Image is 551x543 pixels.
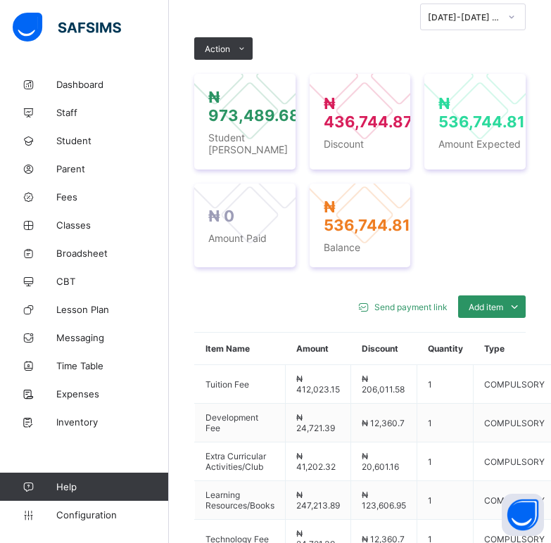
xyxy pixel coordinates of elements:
[296,412,335,433] span: ₦ 24,721.39
[205,44,230,54] span: Action
[56,79,169,90] span: Dashboard
[205,379,274,390] span: Tuition Fee
[195,333,286,365] th: Item Name
[56,135,169,146] span: Student
[56,276,169,287] span: CBT
[205,490,274,511] span: Learning Resources/Books
[56,219,169,231] span: Classes
[286,333,351,365] th: Amount
[362,373,405,395] span: ₦ 206,011.58
[324,138,412,150] span: Discount
[56,509,168,520] span: Configuration
[324,94,412,131] span: ₦ 436,744.87
[56,416,169,428] span: Inventory
[205,451,274,472] span: Extra Curricular Activities/Club
[56,248,169,259] span: Broadsheet
[417,333,474,365] th: Quantity
[438,94,525,131] span: ₦ 536,744.81
[417,404,474,442] td: 1
[324,241,410,253] span: Balance
[351,333,417,365] th: Discount
[205,412,274,433] span: Development Fee
[208,207,234,225] span: ₦ 0
[417,481,474,520] td: 1
[417,365,474,404] td: 1
[362,490,406,511] span: ₦ 123,606.95
[296,451,336,472] span: ₦ 41,202.32
[208,88,300,124] span: ₦ 973,489.68
[324,198,410,234] span: ₦ 536,744.81
[56,191,169,203] span: Fees
[56,107,169,118] span: Staff
[208,232,281,244] span: Amount Paid
[56,360,169,371] span: Time Table
[428,12,500,23] div: [DATE]-[DATE] Term 1
[208,132,300,155] span: Student [PERSON_NAME]
[417,442,474,481] td: 1
[56,163,169,174] span: Parent
[296,373,340,395] span: ₦ 412,023.15
[296,490,340,511] span: ₦ 247,213.89
[438,138,525,150] span: Amount Expected
[56,332,169,343] span: Messaging
[362,418,405,428] span: ₦ 12,360.7
[13,13,121,42] img: safsims
[469,302,503,312] span: Add item
[56,481,168,492] span: Help
[362,451,399,472] span: ₦ 20,601.16
[56,388,169,400] span: Expenses
[56,304,169,315] span: Lesson Plan
[374,302,448,312] span: Send payment link
[502,494,544,536] button: Open asap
